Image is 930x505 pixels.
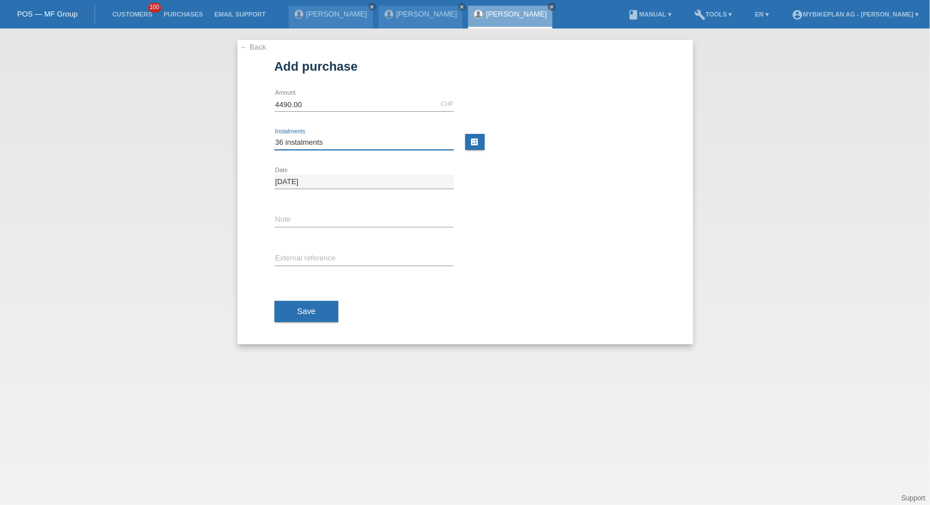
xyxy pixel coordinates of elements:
i: close [459,4,465,10]
i: account_circle [792,9,803,21]
a: bookManual ▾ [622,11,677,18]
a: ← Back [240,43,267,51]
a: buildTools ▾ [689,11,738,18]
a: Support [902,494,925,502]
a: Customers [106,11,158,18]
a: [PERSON_NAME] [306,10,367,18]
div: CHF [441,100,454,107]
a: close [548,3,556,11]
a: [PERSON_NAME] [486,10,547,18]
button: Save [275,301,339,323]
i: book [628,9,639,21]
a: Email Support [208,11,271,18]
a: EN ▾ [749,11,775,18]
a: Purchases [158,11,208,18]
span: Save [297,307,316,316]
i: calculate [470,137,480,146]
i: close [549,4,555,10]
i: build [694,9,706,21]
a: calculate [465,134,485,150]
a: POS — MF Group [17,10,77,18]
i: close [370,4,375,10]
a: close [458,3,466,11]
h1: Add purchase [275,59,656,74]
a: account_circleMybikeplan AG - [PERSON_NAME] ▾ [786,11,924,18]
a: [PERSON_NAME] [396,10,457,18]
a: close [368,3,376,11]
span: 100 [148,3,162,13]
